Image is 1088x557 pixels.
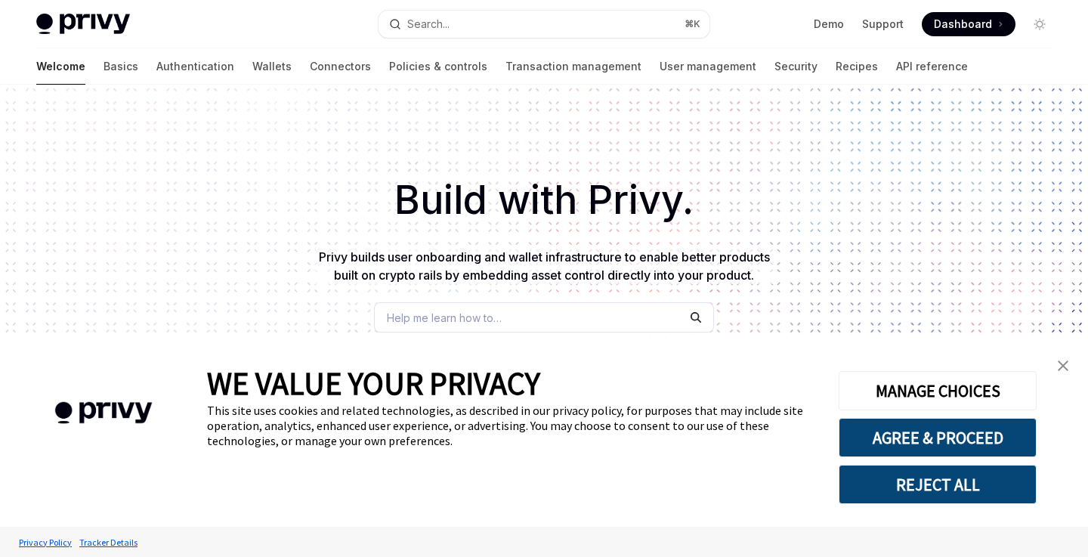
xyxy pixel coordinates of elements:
span: Privy builds user onboarding and wallet infrastructure to enable better products built on crypto ... [319,249,770,283]
img: close banner [1058,361,1068,371]
a: API reference [896,48,968,85]
span: WE VALUE YOUR PRIVACY [207,364,540,403]
a: close banner [1048,351,1078,381]
a: Transaction management [505,48,641,85]
a: Security [774,48,818,85]
button: MANAGE CHOICES [839,371,1037,410]
a: Recipes [836,48,878,85]
img: light logo [36,14,130,35]
img: company logo [23,380,184,446]
div: This site uses cookies and related technologies, as described in our privacy policy, for purposes... [207,403,816,448]
a: Authentication [156,48,234,85]
a: Connectors [310,48,371,85]
button: Toggle dark mode [1028,12,1052,36]
span: ⌘ K [685,18,700,30]
a: Wallets [252,48,292,85]
div: Search... [407,15,450,33]
button: REJECT ALL [839,465,1037,504]
a: Basics [104,48,138,85]
a: Dashboard [922,12,1015,36]
button: Search...⌘K [379,11,709,38]
a: Welcome [36,48,85,85]
a: User management [660,48,756,85]
h1: Build with Privy. [24,171,1064,230]
button: AGREE & PROCEED [839,418,1037,457]
span: Help me learn how to… [387,310,502,326]
a: Demo [814,17,844,32]
a: Tracker Details [76,529,141,555]
a: Policies & controls [389,48,487,85]
a: Privacy Policy [15,529,76,555]
span: Dashboard [934,17,992,32]
a: Support [862,17,904,32]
